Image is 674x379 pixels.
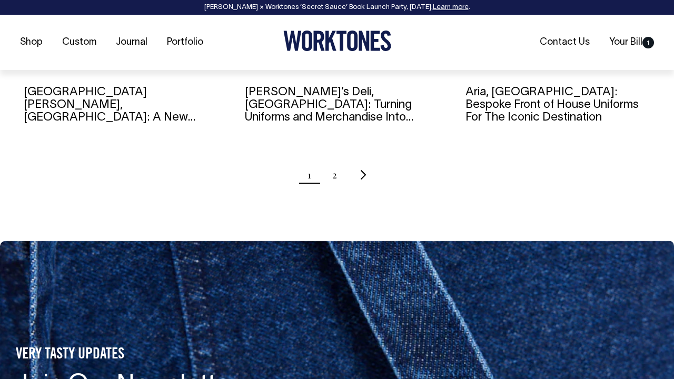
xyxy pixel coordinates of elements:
[642,37,654,48] span: 1
[358,162,366,188] a: Next page
[245,87,413,136] a: [PERSON_NAME]’s Deli, [GEOGRAPHIC_DATA]: Turning Uniforms and Merchandise Into Brand Assets
[24,87,195,148] a: [GEOGRAPHIC_DATA][PERSON_NAME], [GEOGRAPHIC_DATA]: A New Look For The Most Anticipated Opening of...
[332,162,337,188] a: Page 2
[16,34,47,51] a: Shop
[112,34,152,51] a: Journal
[16,346,319,364] h5: VERY TASTY UPDATES
[536,34,594,51] a: Contact Us
[308,162,311,188] span: Page 1
[433,4,469,11] a: Learn more
[11,4,663,11] div: [PERSON_NAME] × Worktones ‘Secret Sauce’ Book Launch Party, [DATE]. .
[465,87,639,123] a: Aria, [GEOGRAPHIC_DATA]: Bespoke Front of House Uniforms For The Iconic Destination
[163,34,207,51] a: Portfolio
[605,34,658,51] a: Your Bill1
[58,34,101,51] a: Custom
[16,162,658,188] nav: Pagination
